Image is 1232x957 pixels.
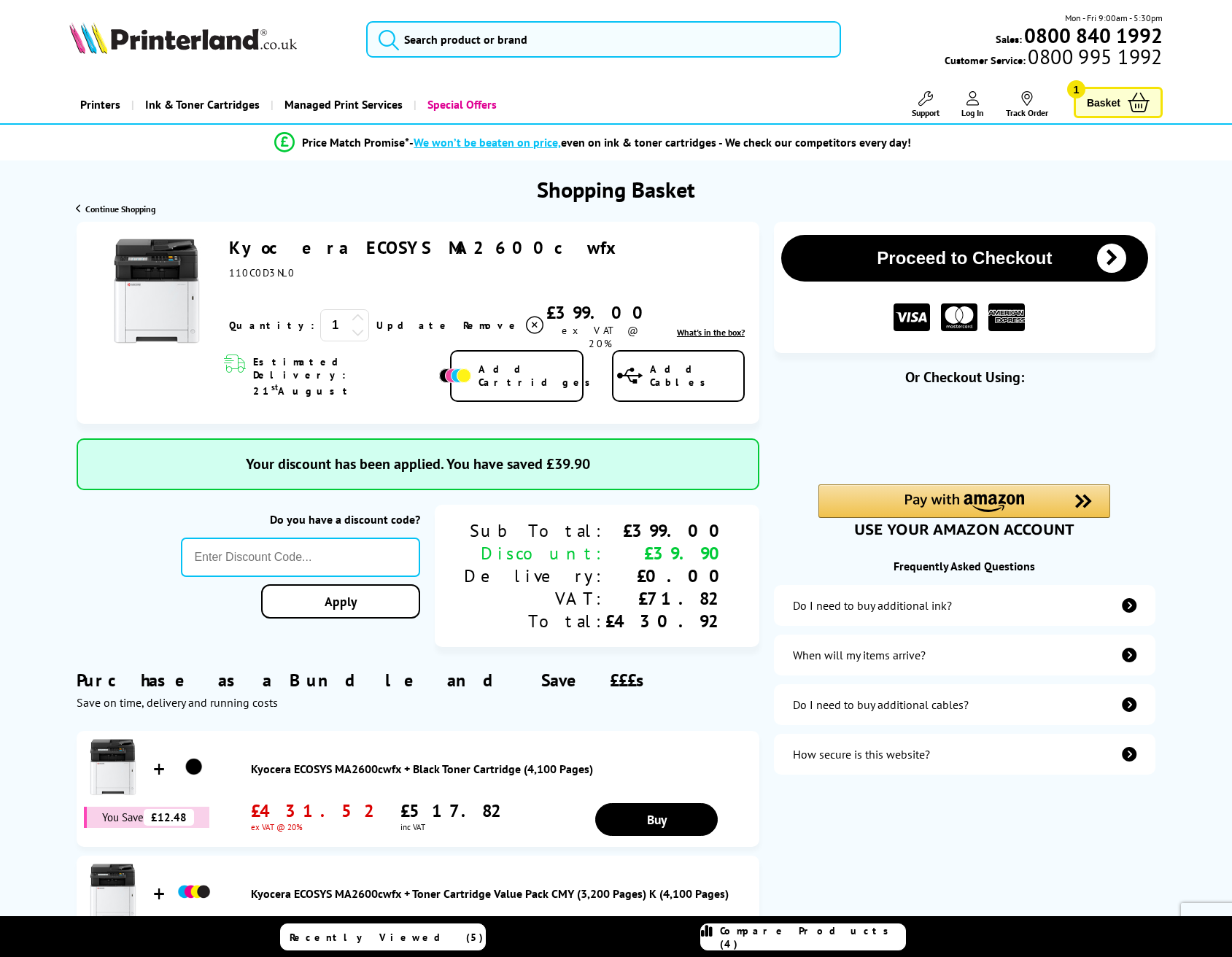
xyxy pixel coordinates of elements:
[793,747,930,762] div: How secure is this website?
[84,863,142,921] img: Kyocera ECOSYS MA2600cwfx + Toner Cartridge Value Pack CMY (3,200 Pages) K (4,100 Pages)
[229,236,625,259] a: Kyocera ECOSYS MA2600cwfx
[818,410,1110,460] iframe: PayPal
[69,22,348,57] a: Printerland Logo
[463,319,521,332] span: Remove
[176,874,212,910] img: Kyocera ECOSYS MA2600cwfx + Toner Cartridge Value Pack CMY (3,200 Pages) K (4,100 Pages)
[40,130,1147,155] li: modal_Promise
[246,454,590,473] span: Your discount has been applied. You have saved £39.90
[144,809,194,826] span: £12.48
[251,762,752,776] a: Kyocera ECOSYS MA2600cwfx + Black Toner Cartridge (4,100 Pages)
[774,559,1155,573] div: Frequently Asked Questions
[251,799,386,822] span: £431.52
[1074,87,1163,118] a: Basket 1
[774,734,1155,775] a: secure-website
[414,135,561,150] span: We won’t be beaten on price,
[76,204,155,214] a: Continue Shopping
[131,86,271,123] a: Ink & Toner Cartridges
[894,303,930,332] img: VISA
[77,695,759,710] div: Save on time, delivery and running costs
[414,86,508,123] a: Special Offers
[1067,80,1085,98] span: 1
[677,327,745,338] span: What's in the box?
[84,738,142,797] img: Kyocera ECOSYS MA2600cwfx + Black Toner Cartridge (4,100 Pages)
[464,565,605,587] div: Delivery:
[1006,91,1048,118] a: Track Order
[650,363,743,389] span: Add Cables
[912,107,940,118] span: Support
[818,484,1110,535] div: Amazon Pay - Use your Amazon account
[69,86,131,123] a: Printers
[253,355,435,398] span: Estimated Delivery: 21 August
[605,565,730,587] div: £0.00
[605,519,730,542] div: £399.00
[176,749,212,786] img: Kyocera ECOSYS MA2600cwfx + Black Toner Cartridge (4,100 Pages)
[464,542,605,565] div: Discount:
[439,368,471,383] img: Add Cartridges
[546,301,654,324] div: £399.00
[605,610,730,632] div: £430.92
[400,799,513,822] span: £517.82
[537,175,695,204] h1: Shopping Basket
[229,319,314,332] span: Quantity:
[251,886,752,901] a: Kyocera ECOSYS MA2600cwfx + Toner Cartridge Value Pack CMY (3,200 Pages) K (4,100 Pages)
[720,924,905,950] span: Compare Products (4)
[595,803,718,836] a: Buy
[988,303,1025,332] img: American Express
[102,237,212,346] img: Kyocera ECOSYS MA2600cwfx
[271,86,414,123] a: Managed Print Services
[961,91,984,118] a: Log In
[280,923,486,950] a: Recently Viewed (5)
[605,587,730,610] div: £71.82
[464,587,605,610] div: VAT:
[77,647,759,710] div: Purchase as a Bundle and Save £££s
[181,512,420,527] div: Do you have a discount code?
[366,21,841,58] input: Search product or brand
[145,86,260,123] span: Ink & Toner Cartridges
[1065,11,1163,25] span: Mon - Fri 9:00am - 5:30pm
[261,584,420,619] a: Apply
[793,697,969,712] div: Do I need to buy additional cables?
[302,135,409,150] span: Price Match Promise*
[229,266,295,279] span: 110C0D3NL0
[945,50,1162,67] span: Customer Service:
[774,684,1155,725] a: additional-cables
[774,585,1155,626] a: additional-ink
[912,91,940,118] a: Support
[251,822,386,832] span: ex VAT @ 20%
[463,314,546,336] a: Delete item from your basket
[562,324,638,350] span: ex VAT @ 20%
[1024,22,1163,49] b: 0800 840 1992
[605,542,730,565] div: £39.90
[793,648,926,662] div: When will my items arrive?
[1022,28,1163,42] a: 0800 840 1992
[290,931,484,944] span: Recently Viewed (5)
[85,204,155,214] span: Continue Shopping
[464,610,605,632] div: Total:
[961,107,984,118] span: Log In
[793,598,952,613] div: Do I need to buy additional ink?
[1087,93,1120,112] span: Basket
[271,381,278,392] sup: st
[376,319,452,332] a: Update
[409,135,911,150] div: - even on ink & toner cartridges - We check our competitors every day!
[84,807,209,828] div: You Save
[69,22,297,54] img: Printerland Logo
[677,327,745,338] a: lnk_inthebox
[1026,50,1162,63] span: 0800 995 1992
[479,363,598,389] span: Add Cartridges
[781,235,1148,282] button: Proceed to Checkout
[400,822,513,832] span: inc VAT
[774,635,1155,675] a: items-arrive
[700,923,906,950] a: Compare Products (4)
[181,538,420,577] input: Enter Discount Code...
[941,303,977,332] img: MASTER CARD
[996,32,1022,46] span: Sales:
[774,368,1155,387] div: Or Checkout Using:
[464,519,605,542] div: Sub Total:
